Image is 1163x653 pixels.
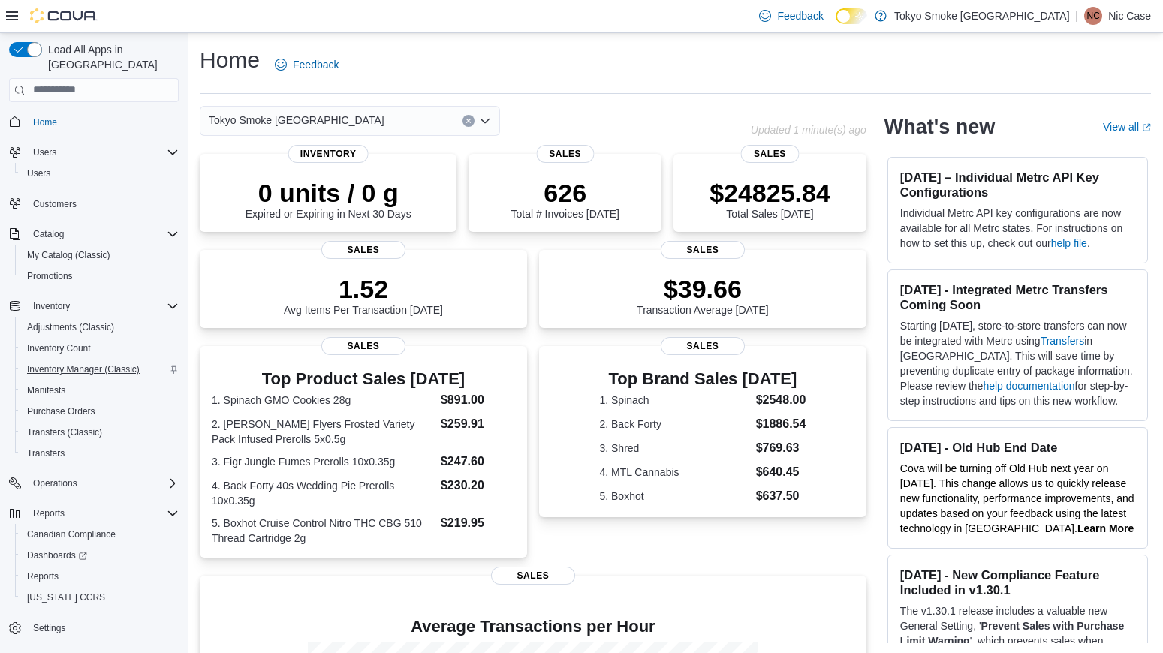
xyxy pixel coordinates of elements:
span: Canadian Compliance [27,528,116,540]
span: Washington CCRS [21,588,179,606]
h3: [DATE] - New Compliance Feature Included in v1.30.1 [900,567,1135,597]
span: Reports [27,570,59,582]
span: Reports [27,504,179,522]
a: Adjustments (Classic) [21,318,120,336]
span: Inventory Count [27,342,91,354]
span: Sales [491,567,575,585]
span: Reports [33,507,65,519]
a: Dashboards [21,546,93,564]
dd: $230.20 [441,477,515,495]
p: Updated 1 minute(s) ago [751,124,866,136]
div: Total Sales [DATE] [710,178,830,220]
button: Inventory Count [15,338,185,359]
span: Transfers [27,447,65,459]
a: Transfers [21,444,71,462]
dt: 2. Back Forty [599,417,749,432]
span: Sales [741,145,799,163]
h1: Home [200,45,260,75]
span: Settings [27,618,179,637]
button: Catalog [3,224,185,245]
span: Operations [33,477,77,489]
a: Feedback [753,1,829,31]
dt: 3. Shred [599,441,749,456]
span: Manifests [27,384,65,396]
span: Promotions [27,270,73,282]
p: Starting [DATE], store-to-store transfers can now be integrated with Metrc using in [GEOGRAPHIC_D... [900,318,1135,408]
button: Catalog [27,225,70,243]
span: Customers [33,198,77,210]
span: Users [33,146,56,158]
button: Users [15,163,185,184]
div: Nic Case [1084,7,1102,25]
dt: 1. Spinach GMO Cookies 28g [212,393,435,408]
p: 626 [511,178,619,208]
button: Adjustments (Classic) [15,317,185,338]
p: 1.52 [284,274,443,304]
button: [US_STATE] CCRS [15,587,185,608]
p: 0 units / 0 g [246,178,411,208]
a: Inventory Count [21,339,97,357]
span: Sales [661,337,745,355]
svg: External link [1142,123,1151,132]
dd: $1886.54 [756,415,806,433]
span: Feedback [293,57,339,72]
a: Customers [27,195,83,213]
dt: 4. MTL Cannabis [599,465,749,480]
span: Transfers (Classic) [21,423,179,441]
dd: $2548.00 [756,391,806,409]
a: Transfers (Classic) [21,423,108,441]
button: Purchase Orders [15,401,185,422]
a: Inventory Manager (Classic) [21,360,146,378]
span: Home [27,113,179,131]
div: Expired or Expiring in Next 30 Days [246,178,411,220]
span: Purchase Orders [21,402,179,420]
span: Inventory Manager (Classic) [27,363,140,375]
div: Total # Invoices [DATE] [511,178,619,220]
span: Dashboards [27,549,87,561]
a: help file [1051,237,1087,249]
strong: Learn More [1077,522,1134,534]
dd: $769.63 [756,439,806,457]
a: Promotions [21,267,79,285]
button: Home [3,111,185,133]
span: Transfers (Classic) [27,426,102,438]
div: Avg Items Per Transaction [DATE] [284,274,443,316]
a: help documentation [983,380,1074,392]
img: Cova [30,8,98,23]
h4: Average Transactions per Hour [212,618,854,636]
input: Dark Mode [836,8,867,24]
button: Reports [15,566,185,587]
dd: $259.91 [441,415,515,433]
span: Reports [21,567,179,585]
span: Adjustments (Classic) [27,321,114,333]
button: Inventory [27,297,76,315]
p: Individual Metrc API key configurations are now available for all Metrc states. For instructions ... [900,206,1135,251]
span: Home [33,116,57,128]
a: Dashboards [15,545,185,566]
h2: What's new [884,115,995,139]
span: My Catalog (Classic) [27,249,110,261]
span: Sales [661,241,745,259]
dt: 1. Spinach [599,393,749,408]
span: Load All Apps in [GEOGRAPHIC_DATA] [42,42,179,72]
span: Tokyo Smoke [GEOGRAPHIC_DATA] [209,111,384,129]
p: $24825.84 [710,178,830,208]
button: Reports [3,503,185,524]
a: View allExternal link [1103,121,1151,133]
h3: Top Brand Sales [DATE] [599,370,806,388]
dd: $891.00 [441,391,515,409]
button: Operations [3,473,185,494]
button: Transfers [15,443,185,464]
span: Users [27,143,179,161]
span: Inventory Count [21,339,179,357]
span: Dashboards [21,546,179,564]
span: Canadian Compliance [21,525,179,543]
span: Inventory [33,300,70,312]
span: Settings [33,622,65,634]
button: Customers [3,193,185,215]
span: Users [21,164,179,182]
button: Clear input [462,115,475,127]
button: My Catalog (Classic) [15,245,185,266]
dt: 2. [PERSON_NAME] Flyers Frosted Variety Pack Infused Prerolls 5x0.5g [212,417,435,447]
h3: [DATE] - Old Hub End Date [900,440,1135,455]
